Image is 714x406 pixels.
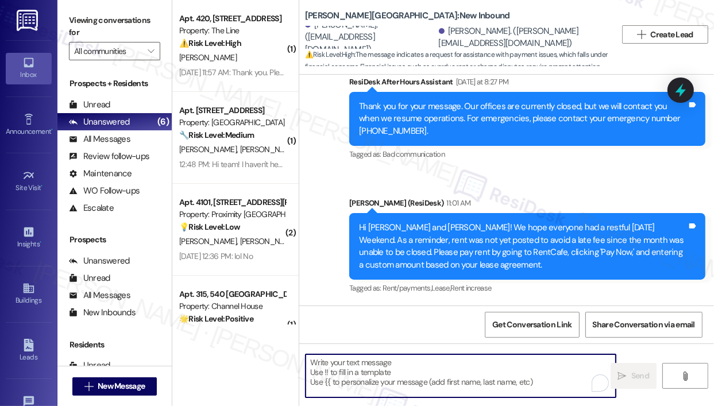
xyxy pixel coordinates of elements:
a: Site Visit • [6,166,52,197]
span: : The message indicates a request for assistance with payment issues, which falls under financial... [305,49,616,74]
i:  [681,372,689,381]
div: Unread [69,359,110,372]
div: ResiDesk After Hours Assistant [349,76,705,92]
div: [PERSON_NAME] (ResiDesk) [349,197,705,213]
div: Unanswered [69,255,130,267]
div: Prospects [57,234,172,246]
div: Apt. 4101, [STREET_ADDRESS][PERSON_NAME] [179,196,285,208]
div: [PERSON_NAME]. ([PERSON_NAME][EMAIL_ADDRESS][DOMAIN_NAME]) [439,25,608,50]
span: Share Conversation via email [593,319,695,331]
div: All Messages [69,133,130,145]
div: Unread [69,99,110,111]
img: ResiDesk Logo [17,10,40,31]
span: Rent increase [450,283,492,293]
div: Apt. 315, 540 [GEOGRAPHIC_DATA] [179,288,285,300]
span: [PERSON_NAME] [240,236,298,246]
div: WO Follow-ups [69,185,140,197]
textarea: To enrich screen reader interactions, please activate Accessibility in Grammarly extension settings [306,354,616,397]
div: Property: Channel House [179,300,285,312]
div: Apt. 420, [STREET_ADDRESS] [179,13,285,25]
div: Residents [57,339,172,351]
span: Send [631,370,649,382]
span: [PERSON_NAME] [179,236,240,246]
div: (6) [155,113,172,131]
a: Buildings [6,279,52,310]
div: [PERSON_NAME]. ([EMAIL_ADDRESS][DOMAIN_NAME]) [305,19,436,56]
span: Bad communication [383,149,445,159]
div: All Messages [69,289,130,301]
div: Maintenance [69,168,132,180]
strong: ⚠️ Risk Level: High [305,50,354,59]
span: [PERSON_NAME] [179,52,237,63]
div: Tagged as: [349,280,705,296]
span: New Message [98,380,145,392]
i:  [148,47,154,56]
div: 11:01 AM [444,197,471,209]
a: Inbox [6,53,52,84]
button: Send [611,363,657,389]
div: Unread [69,272,110,284]
div: Escalate [69,202,114,214]
span: [PERSON_NAME] [240,144,298,154]
div: Prospects + Residents [57,78,172,90]
div: Apt. [STREET_ADDRESS] [179,105,285,117]
input: All communities [74,42,142,60]
i:  [637,30,646,39]
span: [PERSON_NAME] [179,144,240,154]
label: Viewing conversations for [69,11,160,42]
div: [DATE] at 8:27 PM [453,76,509,88]
strong: 🌟 Risk Level: Positive [179,314,253,324]
span: • [41,182,43,190]
span: • [51,126,53,134]
span: • [40,238,41,246]
button: Create Lead [622,25,708,44]
b: [PERSON_NAME][GEOGRAPHIC_DATA]: New Inbound [305,10,510,22]
div: Property: The Line [179,25,285,37]
div: [DATE] 11:57 AM: Thank you. Please let us know what you find as soon as possible because this inc... [179,67,621,78]
span: Lease , [431,283,450,293]
div: Review follow-ups [69,150,149,163]
strong: ⚠️ Risk Level: High [179,38,241,48]
div: Thank you for your message. Our offices are currently closed, but we will contact you when we res... [359,100,687,137]
div: Property: [GEOGRAPHIC_DATA] [179,117,285,129]
span: Get Conversation Link [492,319,572,331]
div: New Inbounds [69,307,136,319]
strong: 💡 Risk Level: Low [179,222,240,232]
span: Rent/payments , [383,283,431,293]
a: Insights • [6,222,52,253]
button: Get Conversation Link [485,312,579,338]
button: New Message [72,377,157,396]
div: Property: Proximity [GEOGRAPHIC_DATA] [179,208,285,221]
div: Hi [PERSON_NAME] and [PERSON_NAME]! We hope everyone had a restful [DATE] Weekend. As a reminder,... [359,222,687,271]
a: Leads [6,335,52,366]
i:  [84,382,93,391]
span: Create Lead [651,29,693,41]
div: Tagged as: [349,146,705,163]
strong: 🔧 Risk Level: Medium [179,130,254,140]
div: [DATE] 12:36 PM: lol No [179,251,253,261]
i:  [618,372,627,381]
div: Unanswered [69,116,130,128]
button: Share Conversation via email [585,312,703,338]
